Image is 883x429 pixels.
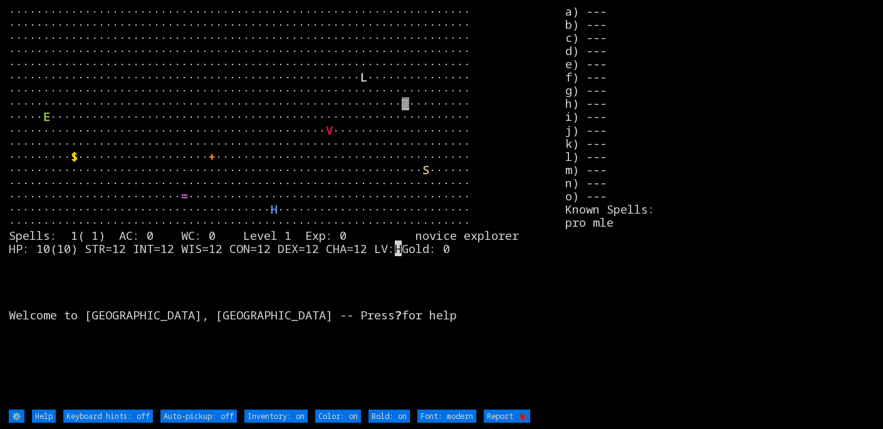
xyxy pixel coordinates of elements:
input: Inventory: on [244,410,308,423]
font: V [326,122,333,138]
larn: ··································································· ·····························... [9,4,565,408]
input: Font: modern [417,410,476,423]
input: Keyboard hints: off [63,410,153,423]
font: S [422,162,429,177]
input: Auto-pickup: off [160,410,237,423]
mark: H [395,240,402,256]
font: H [271,201,278,217]
input: ⚙️ [9,410,24,423]
font: E [43,108,50,124]
input: Bold: on [368,410,410,423]
font: + [209,148,216,164]
input: Help [32,410,56,423]
input: Report 🐞 [484,410,530,423]
font: = [181,188,188,204]
b: ? [395,307,402,323]
input: Color: on [315,410,361,423]
stats: a) --- b) --- c) --- d) --- e) --- f) --- g) --- h) --- i) --- j) --- k) --- l) --- m) --- n) ---... [565,4,874,408]
font: $ [71,148,78,164]
font: L [360,69,367,85]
